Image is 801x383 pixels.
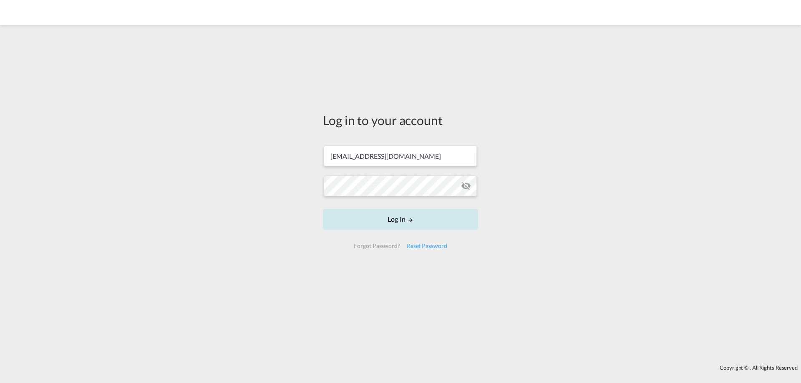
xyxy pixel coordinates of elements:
div: Forgot Password? [350,238,403,253]
button: LOGIN [323,209,478,230]
div: Log in to your account [323,111,478,129]
md-icon: icon-eye-off [461,181,471,191]
input: Enter email/phone number [324,145,477,166]
div: Reset Password [403,238,451,253]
